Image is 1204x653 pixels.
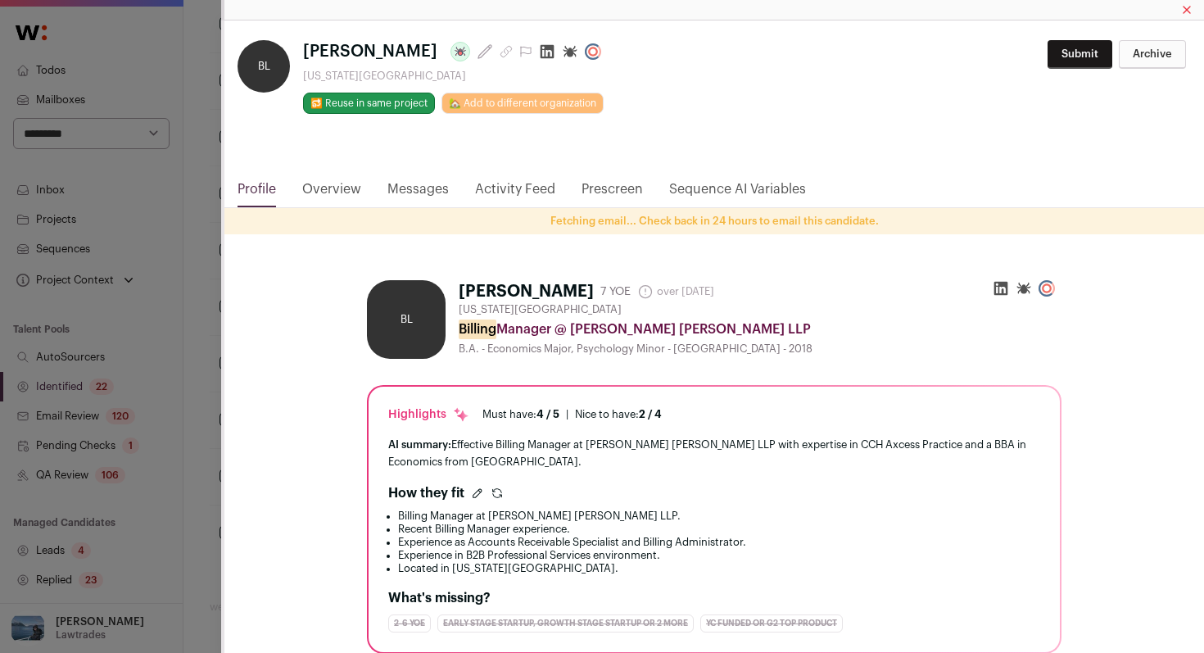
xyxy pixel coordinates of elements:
[459,320,496,339] mark: Billing
[459,303,622,316] span: [US_STATE][GEOGRAPHIC_DATA]
[238,179,276,207] a: Profile
[639,409,662,419] span: 2 / 4
[437,614,694,633] div: Early Stage Startup, Growth Stage Startup or 2 more
[398,510,1040,523] li: Billing Manager at [PERSON_NAME] [PERSON_NAME] LLP.
[367,280,446,359] div: BL
[669,179,806,207] a: Sequence AI Variables
[482,408,559,421] div: Must have:
[1119,40,1186,69] button: Archive
[398,549,1040,562] li: Experience in B2B Professional Services environment.
[700,614,843,633] div: YC Funded or G2 Top Product
[238,40,290,93] div: BL
[303,93,435,114] button: 🔂 Reuse in same project
[303,40,437,63] span: [PERSON_NAME]
[388,439,451,450] span: AI summary:
[582,179,643,207] a: Prescreen
[536,409,559,419] span: 4 / 5
[575,408,662,421] div: Nice to have:
[459,320,1061,339] div: Manager @ [PERSON_NAME] [PERSON_NAME] LLP
[387,179,449,207] a: Messages
[398,523,1040,536] li: Recent Billing Manager experience.
[398,562,1040,575] li: Located in [US_STATE][GEOGRAPHIC_DATA].
[388,614,431,633] div: 2-6 YOE
[482,408,662,421] ul: |
[637,283,714,300] span: over [DATE]
[398,536,1040,549] li: Experience as Accounts Receivable Specialist and Billing Administrator.
[388,436,1040,470] div: Effective Billing Manager at [PERSON_NAME] [PERSON_NAME] LLP with expertise in CCH Axcess Practic...
[388,406,469,423] div: Highlights
[459,342,1061,356] div: B.A. - Economics Major, Psychology Minor - [GEOGRAPHIC_DATA] - 2018
[388,588,1040,608] h2: What's missing?
[475,179,555,207] a: Activity Feed
[600,283,631,300] div: 7 YOE
[441,93,604,114] a: 🏡 Add to different organization
[302,179,361,207] a: Overview
[459,280,594,303] h1: [PERSON_NAME]
[303,70,608,83] div: [US_STATE][GEOGRAPHIC_DATA]
[224,215,1204,228] p: Fetching email... Check back in 24 hours to email this candidate.
[388,483,464,503] h2: How they fit
[1048,40,1112,69] button: Submit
